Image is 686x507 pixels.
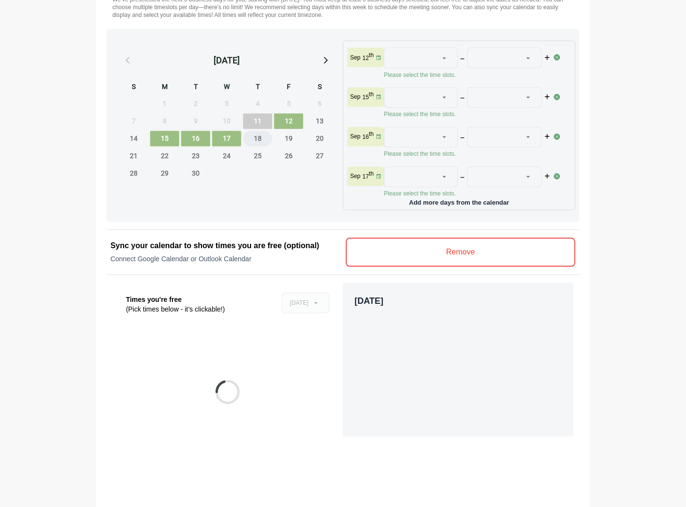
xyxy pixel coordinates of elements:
[119,131,148,147] span: Sunday, September 14, 2025
[305,131,334,147] span: Saturday, September 20, 2025
[119,149,148,164] span: Sunday, September 21, 2025
[181,149,210,164] span: Tuesday, September 23, 2025
[212,114,241,129] span: Wednesday, September 10, 2025
[181,82,210,94] div: T
[150,166,179,181] span: Monday, September 29, 2025
[212,149,241,164] span: Wednesday, September 24, 2025
[126,305,225,314] p: (Pick times below - it’s clickable!)
[362,55,369,61] strong: 12
[355,295,562,308] p: [DATE]
[384,150,554,158] p: Please select the time slots.
[150,96,179,112] span: Monday, September 1, 2025
[350,133,360,141] p: Sep
[150,131,179,147] span: Monday, September 15, 2025
[369,91,374,98] sup: th
[212,82,241,94] div: W
[274,149,303,164] span: Friday, September 26, 2025
[243,149,272,164] span: Thursday, September 25, 2025
[347,196,571,206] p: Add more days from the calendar
[346,238,576,267] v-button: Remove
[119,166,148,181] span: Sunday, September 28, 2025
[384,71,554,79] p: Please select the time slots.
[243,114,272,129] span: Thursday, September 11, 2025
[305,96,334,112] span: Saturday, September 6, 2025
[150,149,179,164] span: Monday, September 22, 2025
[212,131,241,147] span: Wednesday, September 17, 2025
[150,114,179,129] span: Monday, September 8, 2025
[110,240,340,252] h2: Sync your calendar to show times you are free (optional)
[369,52,374,59] sup: th
[362,174,369,180] strong: 17
[384,111,554,119] p: Please select the time slots.
[369,131,374,138] sup: th
[384,190,554,198] p: Please select the time slots.
[274,96,303,112] span: Friday, September 5, 2025
[305,149,334,164] span: Saturday, September 27, 2025
[126,295,225,305] p: Times you're free
[274,131,303,147] span: Friday, September 19, 2025
[181,114,210,129] span: Tuesday, September 9, 2025
[119,114,148,129] span: Sunday, September 7, 2025
[181,96,210,112] span: Tuesday, September 2, 2025
[369,171,374,178] sup: th
[212,96,241,112] span: Wednesday, September 3, 2025
[350,173,360,180] p: Sep
[350,54,360,61] p: Sep
[274,114,303,129] span: Friday, September 12, 2025
[362,134,369,141] strong: 16
[110,254,340,264] p: Connect Google Calendar or Outlook Calendar
[181,166,210,181] span: Tuesday, September 30, 2025
[305,114,334,129] span: Saturday, September 13, 2025
[274,82,303,94] div: F
[214,54,240,67] div: [DATE]
[243,82,272,94] div: T
[350,93,360,101] p: Sep
[305,82,334,94] div: S
[362,94,369,101] strong: 15
[181,131,210,147] span: Tuesday, September 16, 2025
[243,131,272,147] span: Thursday, September 18, 2025
[150,82,179,94] div: M
[243,96,272,112] span: Thursday, September 4, 2025
[119,82,148,94] div: S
